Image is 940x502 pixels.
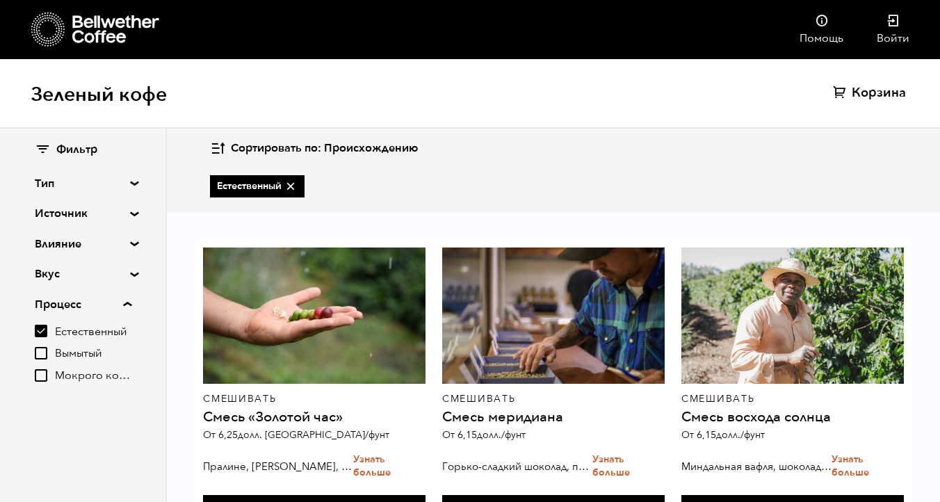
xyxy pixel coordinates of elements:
[210,132,419,165] button: Сортировать по: Происхождению
[716,428,740,442] font: долл.
[55,368,149,383] font: Мокрого корпуса
[35,266,131,282] summary: Вкус
[218,428,238,442] font: 6,25
[35,206,88,221] font: Источник
[238,428,365,442] font: долл. [GEOGRAPHIC_DATA]
[35,297,81,312] font: Процесс
[31,81,167,108] font: Зеленый кофе
[35,369,47,382] input: Мокрого корпуса
[35,236,131,252] summary: Влияние
[365,428,389,442] font: /фунт
[501,428,526,442] font: /фунт
[442,460,851,473] font: Горько-сладкий шоколад, поджаренный зефир, засахаренный апельсин, пралине
[877,31,909,46] font: Войти
[55,324,127,339] font: Естественный
[457,428,477,442] font: 6,15
[852,84,906,102] font: Корзина
[203,460,452,473] font: Пралине, [PERSON_NAME], [GEOGRAPHIC_DATA]
[203,428,216,442] font: От
[681,460,936,473] font: Миндальная вафля, шоколадный ганаш, вишня Bing
[203,407,343,426] font: Смесь «Золотой час»
[697,428,716,442] font: 6,15
[35,205,131,222] summary: Источник
[35,176,54,191] font: Тип
[35,175,131,192] summary: Тип
[833,85,909,102] a: Корзина
[35,347,47,359] input: Вымытый
[353,445,425,488] a: Узнать больше
[832,453,869,479] font: Узнать больше
[217,179,282,193] font: Естественный
[832,445,903,488] a: Узнать больше
[477,428,501,442] font: долл.
[56,142,97,157] font: Фильтр
[35,236,81,252] font: Влияние
[681,407,831,426] font: Смесь восхода солнца
[231,140,419,156] font: Сортировать по: Происхождению
[592,453,630,479] font: Узнать больше
[442,392,515,405] font: Смешивать
[35,296,131,313] summary: Процесс
[442,407,563,426] font: Смесь меридиана
[203,392,276,405] font: Смешивать
[592,445,664,488] a: Узнать больше
[681,392,754,405] font: Смешивать
[55,346,102,361] font: Вымытый
[800,31,843,46] font: Помощь
[681,428,694,442] font: От
[35,266,60,282] font: Вкус
[353,453,391,479] font: Узнать больше
[35,325,47,337] input: Естественный
[740,428,765,442] font: /фунт
[442,428,455,442] font: От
